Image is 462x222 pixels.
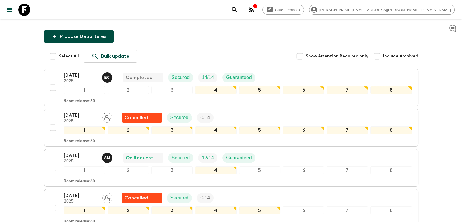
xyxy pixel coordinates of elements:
[198,153,217,163] div: Trip Fill
[239,86,280,94] div: 5
[64,99,95,104] p: Room release: 60
[306,53,368,59] span: Show Attention Required only
[101,53,129,60] p: Bulk update
[198,73,217,82] div: Trip Fill
[170,114,189,121] p: Secured
[44,149,418,187] button: [DATE]2025Allan MoralesOn RequestSecuredTrip FillGuaranteed12345678Room release:60
[122,193,162,203] div: Flash Pack cancellation
[84,50,137,63] a: Bulk update
[172,154,190,161] p: Secured
[283,86,324,94] div: 6
[327,126,368,134] div: 7
[64,126,105,134] div: 1
[102,114,112,119] span: Assign pack leader
[64,86,105,94] div: 1
[151,86,193,94] div: 3
[202,154,214,161] p: 12 / 14
[168,153,193,163] div: Secured
[168,73,193,82] div: Secured
[195,166,236,174] div: 4
[122,113,162,123] div: Flash Pack cancellation
[239,126,280,134] div: 5
[64,199,97,204] p: 2025
[104,155,110,160] p: A M
[197,113,214,123] div: Trip Fill
[200,114,210,121] p: 0 / 14
[170,194,189,202] p: Secured
[64,192,97,199] p: [DATE]
[226,74,252,81] p: Guaranteed
[226,154,252,161] p: Guaranteed
[44,109,418,147] button: [DATE]2025Assign pack leaderFlash Pack cancellationSecuredTrip Fill12345678Room release:60
[283,166,324,174] div: 6
[172,74,190,81] p: Secured
[195,206,236,214] div: 4
[262,5,304,15] a: Give feedback
[126,154,153,161] p: On Request
[59,53,79,59] span: Select All
[108,206,149,214] div: 2
[228,4,241,16] button: search adventures
[239,166,280,174] div: 5
[4,4,16,16] button: menu
[327,206,368,214] div: 7
[64,139,95,144] p: Room release: 60
[64,119,97,124] p: 2025
[167,193,192,203] div: Secured
[108,166,149,174] div: 2
[64,152,97,159] p: [DATE]
[195,126,236,134] div: 4
[102,154,114,159] span: Allan Morales
[309,5,455,15] div: [PERSON_NAME][EMAIL_ADDRESS][PERSON_NAME][DOMAIN_NAME]
[370,126,412,134] div: 8
[64,79,97,84] p: 2025
[327,86,368,94] div: 7
[151,126,193,134] div: 3
[64,179,95,184] p: Room release: 60
[108,126,149,134] div: 2
[102,195,112,199] span: Assign pack leader
[64,166,105,174] div: 1
[272,8,304,12] span: Give feedback
[108,86,149,94] div: 2
[64,206,105,214] div: 1
[200,194,210,202] p: 0 / 14
[202,74,214,81] p: 14 / 14
[125,194,148,202] p: Cancelled
[370,206,412,214] div: 8
[102,74,114,79] span: Eduardo Caravaca
[151,206,193,214] div: 3
[327,166,368,174] div: 7
[383,53,418,59] span: Include Archived
[64,71,97,79] p: [DATE]
[370,86,412,94] div: 8
[197,193,214,203] div: Trip Fill
[125,114,148,121] p: Cancelled
[64,159,97,164] p: 2025
[195,86,236,94] div: 4
[283,206,324,214] div: 6
[151,166,193,174] div: 3
[126,74,152,81] p: Completed
[64,112,97,119] p: [DATE]
[239,206,280,214] div: 5
[370,166,412,174] div: 8
[167,113,192,123] div: Secured
[283,126,324,134] div: 6
[102,153,114,163] button: AM
[44,69,418,106] button: [DATE]2025Eduardo Caravaca CompletedSecuredTrip FillGuaranteed12345678Room release:60
[316,8,454,12] span: [PERSON_NAME][EMAIL_ADDRESS][PERSON_NAME][DOMAIN_NAME]
[44,30,114,43] button: Propose Departures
